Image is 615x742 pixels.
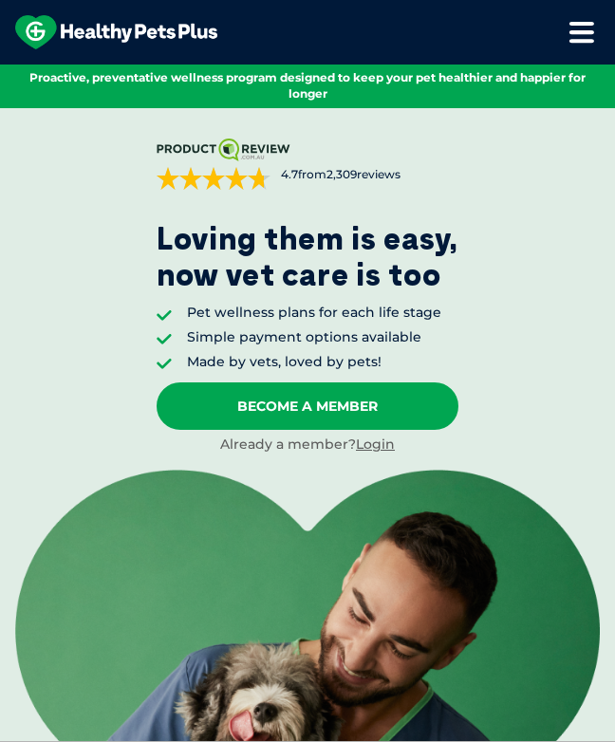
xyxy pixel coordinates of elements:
strong: 4.7 [281,167,298,181]
li: Made by vets, loved by pets! [187,353,441,372]
span: from [278,167,401,183]
p: Loving them is easy, now vet care is too [157,220,458,293]
span: Proactive, preventative wellness program designed to keep your pet healthier and happier for longer [29,70,586,101]
div: 4.7 out of 5 stars [157,167,270,190]
a: 4.7from2,309reviews [157,139,458,190]
li: Pet wellness plans for each life stage [187,304,441,323]
span: 2,309 reviews [326,167,401,181]
a: Become A Member [157,382,458,430]
div: Already a member? [157,436,458,454]
a: Login [356,436,395,453]
img: hpp-logo [15,15,217,49]
li: Simple payment options available [187,328,441,347]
